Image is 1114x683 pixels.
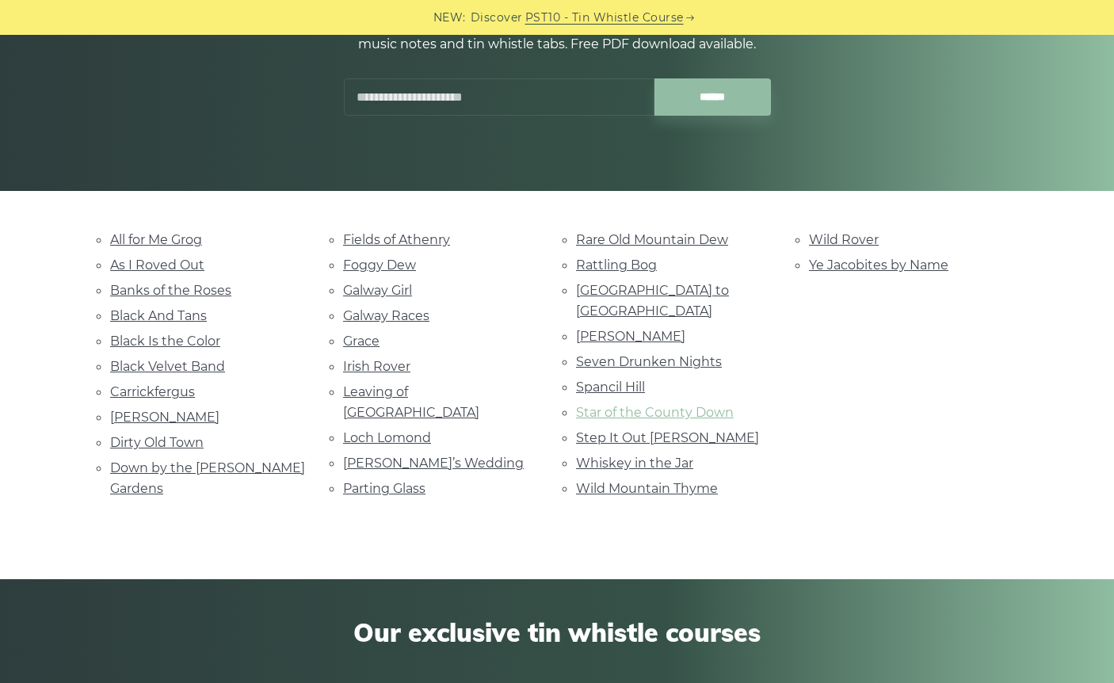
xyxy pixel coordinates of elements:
[110,460,305,496] a: Down by the [PERSON_NAME] Gardens
[809,232,879,247] a: Wild Rover
[110,283,231,298] a: Banks of the Roses
[110,258,204,273] a: As I Roved Out
[576,283,729,319] a: [GEOGRAPHIC_DATA] to [GEOGRAPHIC_DATA]
[343,430,431,445] a: Loch Lomond
[343,384,479,420] a: Leaving of [GEOGRAPHIC_DATA]
[343,334,380,349] a: Grace
[525,9,684,27] a: PST10 - Tin Whistle Course
[576,380,645,395] a: Spancil Hill
[110,232,202,247] a: All for Me Grog
[110,384,195,399] a: Carrickfergus
[433,9,466,27] span: NEW:
[343,283,412,298] a: Galway Girl
[576,405,734,420] a: Star of the County Down
[110,334,220,349] a: Black Is the Color
[110,617,1004,647] span: Our exclusive tin whistle courses
[110,359,225,374] a: Black Velvet Band
[343,232,450,247] a: Fields of Athenry
[471,9,523,27] span: Discover
[576,481,718,496] a: Wild Mountain Thyme
[343,258,416,273] a: Foggy Dew
[576,354,722,369] a: Seven Drunken Nights
[576,430,759,445] a: Step It Out [PERSON_NAME]
[576,456,693,471] a: Whiskey in the Jar
[343,308,429,323] a: Galway Races
[576,232,728,247] a: Rare Old Mountain Dew
[343,456,524,471] a: [PERSON_NAME]’s Wedding
[576,258,657,273] a: Rattling Bog
[809,258,948,273] a: Ye Jacobites by Name
[576,329,685,344] a: [PERSON_NAME]
[343,359,410,374] a: Irish Rover
[110,435,204,450] a: Dirty Old Town
[110,410,219,425] a: [PERSON_NAME]
[343,481,425,496] a: Parting Glass
[110,308,207,323] a: Black And Tans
